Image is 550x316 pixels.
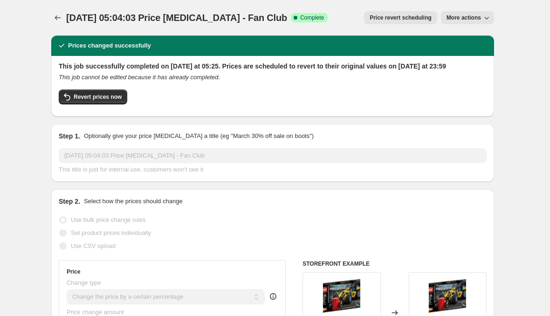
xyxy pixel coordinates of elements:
span: Set product prices individually [71,229,151,236]
i: This job cannot be edited because it has already completed. [59,74,220,81]
button: Price change jobs [51,11,64,24]
input: 30% off holiday sale [59,148,487,163]
span: Change type [67,279,101,286]
h2: Step 2. [59,197,80,206]
h2: Prices changed successfully [68,41,151,50]
p: Select how the prices should change [84,197,183,206]
button: More actions [441,11,494,24]
img: 42049_main_80x.jpg [429,277,466,315]
h3: Price [67,268,80,275]
span: Price revert scheduling [370,14,432,21]
p: Optionally give your price [MEDICAL_DATA] a title (eg "March 30% off sale on boots") [84,131,314,141]
img: 42049_main_80x.jpg [323,277,360,315]
span: [DATE] 05:04:03 Price [MEDICAL_DATA] - Fan Club [66,13,287,23]
span: Use CSV upload [71,242,116,249]
span: Use bulk price change rules [71,216,145,223]
span: Revert prices now [74,93,122,101]
h2: This job successfully completed on [DATE] at 05:25. Prices are scheduled to revert to their origi... [59,62,487,71]
button: Revert prices now [59,89,127,104]
h2: Step 1. [59,131,80,141]
span: Complete [300,14,324,21]
button: Price revert scheduling [364,11,437,24]
span: Price change amount [67,309,124,316]
span: More actions [447,14,481,21]
div: help [268,292,278,301]
h6: STOREFRONT EXAMPLE [302,260,487,268]
span: This title is just for internal use, customers won't see it [59,166,203,173]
